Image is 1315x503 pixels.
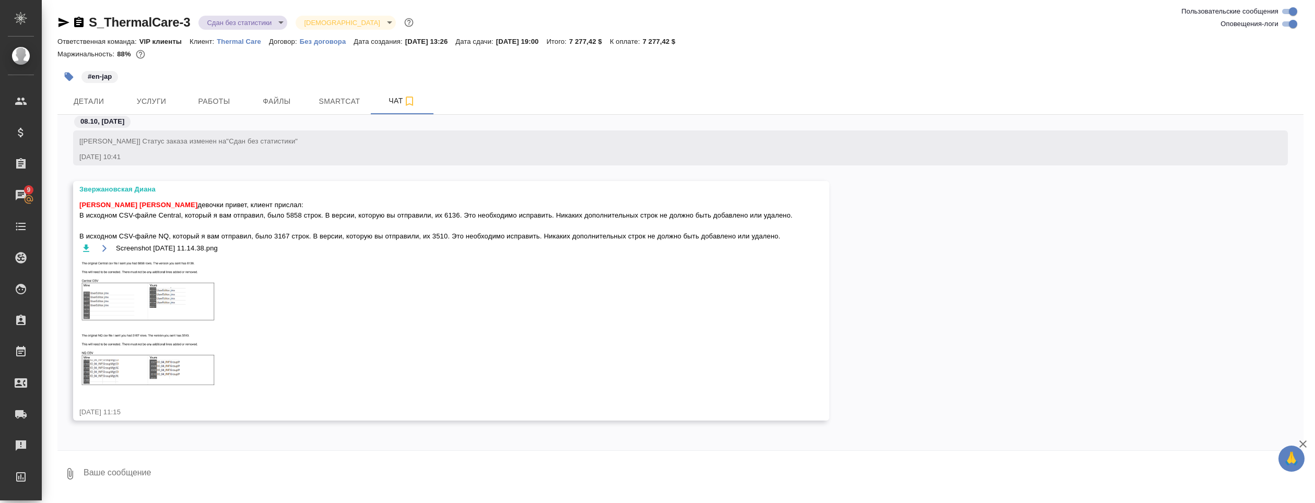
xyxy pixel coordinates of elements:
[300,37,354,45] a: Без договора
[301,18,383,27] button: [DEMOGRAPHIC_DATA]
[57,65,80,88] button: Добавить тэг
[204,18,275,27] button: Сдан без статистики
[79,200,793,242] span: девочки привет, клиент прислал: В исходном CSV-файле Central, который я вам отправил, было 5858 с...
[1278,446,1305,472] button: 🙏
[79,152,1251,162] div: [DATE] 10:41
[64,95,114,108] span: Детали
[455,38,496,45] p: Дата сдачи:
[80,71,119,80] span: en-jap
[252,95,302,108] span: Файлы
[190,38,217,45] p: Клиент:
[117,50,133,58] p: 88%
[1283,448,1300,470] span: 🙏
[198,16,287,30] div: Сдан без статистики
[57,16,70,29] button: Скопировать ссылку для ЯМессенджера
[314,95,365,108] span: Smartcat
[98,242,111,255] button: Открыть на драйве
[496,38,547,45] p: [DATE] 19:00
[57,38,139,45] p: Ответственная команда:
[269,38,300,45] p: Договор:
[80,116,124,127] p: 08.10, [DATE]
[20,185,37,195] span: 9
[377,94,427,107] span: Чат
[89,15,190,29] a: S_ThermalCare-3
[1181,6,1278,17] span: Пользовательские сообщения
[217,37,269,45] a: Thermal Care
[1220,19,1278,29] span: Оповещения-логи
[73,16,85,29] button: Скопировать ссылку
[402,16,416,29] button: Доп статусы указывают на важность/срочность заказа
[126,95,177,108] span: Услуги
[79,201,137,209] span: [PERSON_NAME]
[642,38,683,45] p: 7 277,42 $
[217,38,269,45] p: Thermal Care
[610,38,643,45] p: К оплате:
[79,184,793,195] div: Звержановская Диана
[189,95,239,108] span: Работы
[546,38,569,45] p: Итого:
[134,47,147,61] button: 814.27 USD; 6740.00 RUB;
[296,16,395,30] div: Сдан без статистики
[569,38,610,45] p: 7 277,42 $
[79,137,298,145] span: [[PERSON_NAME]] Статус заказа изменен на
[79,242,92,255] button: Скачать
[226,137,298,145] span: "Сдан без статистики"
[3,182,39,208] a: 9
[116,243,218,254] span: Screenshot [DATE] 11.14.38.png
[57,50,117,58] p: Маржинальность:
[405,38,456,45] p: [DATE] 13:26
[300,38,354,45] p: Без договора
[139,201,197,209] span: [PERSON_NAME]
[139,38,190,45] p: VIP клиенты
[79,407,793,417] div: [DATE] 11:15
[79,260,236,389] img: Screenshot 2025-10-08 at 11.14.38.png
[88,71,112,82] p: #en-jap
[354,38,405,45] p: Дата создания:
